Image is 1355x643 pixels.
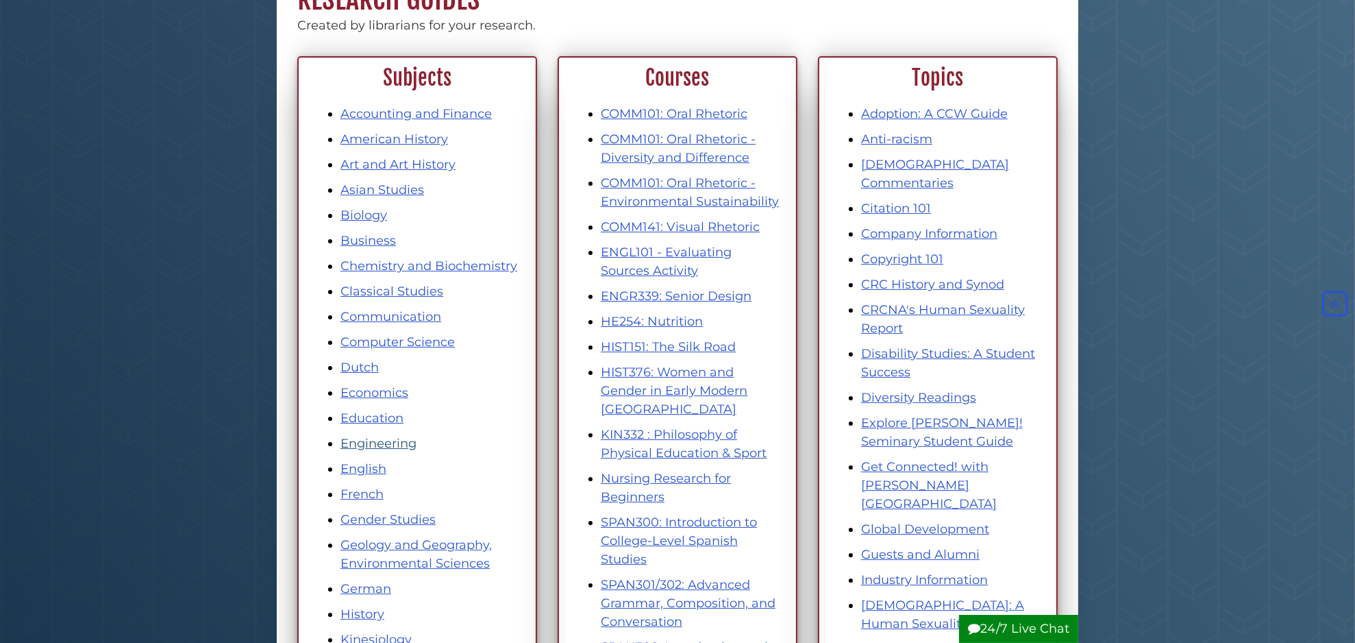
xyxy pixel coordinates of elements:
[601,515,757,567] a: SPAN300: Introduction to College-Level Spanish Studies
[340,157,456,172] a: Art and Art History
[861,415,1023,449] a: Explore [PERSON_NAME]! Seminary Student Guide
[861,106,1008,121] a: Adoption: A CCW Guide
[959,615,1078,643] button: 24/7 Live Chat
[340,182,424,197] a: Asian Studies
[340,335,455,350] a: Computer Science
[340,607,384,622] a: History
[340,284,443,299] a: Classical Studies
[861,572,988,587] a: Industry Information
[601,289,751,304] a: ENGR339: Senior Design
[601,339,736,354] a: HIST151: The Silk Road
[601,577,775,629] a: SPAN301/302: Advanced Grammar, Composition, and Conversation
[861,302,1025,336] a: CRCNA's Human Sexuality Report
[827,65,1049,91] h2: Topics
[567,65,788,91] h2: Courses
[861,226,997,241] a: Company Information
[861,459,997,511] a: Get Connected! with [PERSON_NAME][GEOGRAPHIC_DATA]
[861,157,1009,191] a: [DEMOGRAPHIC_DATA] Commentaries
[340,411,403,426] a: Education
[861,390,976,405] a: Diversity Readings
[340,208,387,223] a: Biology
[340,309,441,324] a: Communication
[340,258,517,274] a: Chemistry and Biochemistry
[861,277,1004,292] a: CRC History and Synod
[340,360,379,375] a: Dutch
[601,471,731,505] a: Nursing Research for Beginners
[601,245,732,278] a: ENGL101 - Evaluating Sources Activity
[861,547,980,562] a: Guests and Alumni
[340,106,492,121] a: Accounting and Finance
[601,314,703,329] a: HE254: Nutrition
[340,233,396,248] a: Business
[340,461,386,476] a: English
[340,537,492,571] a: Geology and Geography, Environmental Sciences
[306,65,528,91] h2: Subjects
[1319,297,1352,312] a: Back to Top
[601,219,760,234] a: COMM141: Visual Rhetoric
[340,132,448,147] a: American History
[340,385,408,400] a: Economics
[340,436,417,451] a: Engineering
[861,201,931,216] a: Citation 101
[340,581,391,596] a: German
[601,132,756,165] a: COMM101: Oral Rhetoric - Diversity and Difference
[601,175,779,209] a: COMM101: Oral Rhetoric - Environmental Sustainability
[861,252,943,267] a: Copyright 101
[601,365,747,417] a: HIST376: Women and Gender in Early Modern [GEOGRAPHIC_DATA]
[861,522,989,537] a: Global Development
[861,346,1035,380] a: Disability Studies: A Student Success
[340,487,384,502] a: French
[340,512,436,527] a: Gender Studies
[297,18,536,33] span: Created by librarians for your research.
[861,132,932,147] a: Anti-racism
[601,427,767,461] a: KIN332 : Philosophy of Physical Education & Sport
[861,598,1024,631] a: [DEMOGRAPHIC_DATA]: A Human Sexuality Guide
[601,106,747,121] a: COMM101: Oral Rhetoric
